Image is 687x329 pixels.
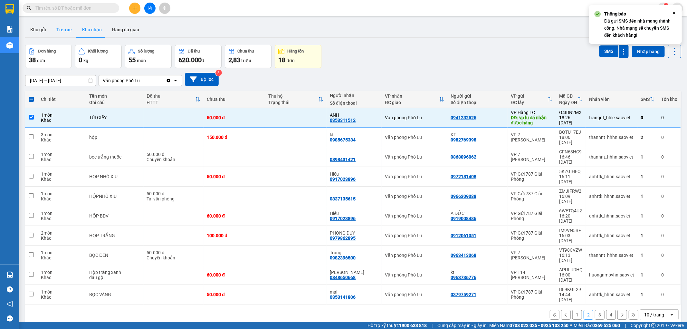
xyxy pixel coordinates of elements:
div: Văn phòng Phố Lu [385,135,444,140]
div: ZMJIFRW2 [559,189,583,194]
button: file-add [144,3,156,14]
div: 0 [661,233,677,238]
div: Văn phòng Phố Lu [103,77,140,84]
div: Khác [41,196,83,201]
strong: 1900 633 818 [399,323,427,328]
span: | [432,322,433,329]
div: Đã thu [188,49,200,53]
span: 0 [79,56,82,64]
div: 1 món [41,171,83,177]
button: Trên xe [51,22,77,37]
div: 0 [661,135,677,140]
svg: open [669,312,674,317]
div: 1 [641,174,655,179]
div: 10 / trang [644,312,664,318]
div: Trung [330,250,378,255]
div: 18:06 [DATE] [559,135,583,145]
div: 16:11 [DATE] [559,174,583,184]
div: 2 [641,135,655,140]
span: | [625,322,626,329]
strong: 0369 525 060 [592,323,620,328]
div: Khác [41,255,83,260]
div: 0 [661,292,677,297]
div: 1 món [41,270,83,275]
div: 0 [661,194,677,199]
span: search [27,6,31,10]
div: Tuấn Nguyệt [330,270,378,275]
div: 16:20 [DATE] [559,213,583,224]
div: Chưa thu [238,49,254,53]
input: Tìm tên, số ĐT hoặc mã đơn [35,5,111,12]
div: 0912061051 [451,233,476,238]
div: 1 món [41,289,83,295]
div: 16:13 [DATE] [559,253,583,263]
div: ĐC lấy [511,100,548,105]
div: Chuyển khoản [147,255,201,260]
div: APULUDHQ [559,267,583,272]
div: 50.000 đ [207,115,262,120]
span: đơn [287,58,295,63]
span: 55 [129,56,136,64]
div: Chuyển khoản [147,157,201,162]
button: caret-down [672,3,683,14]
div: VP 114 [PERSON_NAME] [511,270,553,280]
sup: 1 [664,3,668,7]
div: 1 món [41,250,83,255]
th: Toggle SortBy [144,91,204,108]
div: 1 [641,194,655,199]
div: Đã gửi SMS đến nhà mạng thành công. Nhà mạng sẽ chuyển SMS đến khách hàng! [604,10,672,39]
span: Hỗ trợ kỹ thuật: [367,322,427,329]
span: 2,83 [228,56,240,64]
div: Khác [41,177,83,182]
div: Khác [41,137,83,142]
div: 1 món [41,191,83,196]
input: Select a date range. [25,75,96,86]
strong: Thông báo [604,11,626,16]
span: đơn [37,58,45,63]
div: Tồn kho [661,97,677,102]
div: 1 [641,292,655,297]
div: 16:00 [DATE] [559,272,583,283]
span: question-circle [7,286,13,293]
div: Văn phòng Phố Lu [385,233,444,238]
span: Miền Nam [489,322,568,329]
div: 1 món [41,152,83,157]
span: đ [202,58,204,63]
div: 0848650668 [330,275,356,280]
div: VP 7 [PERSON_NAME] [511,152,553,162]
svg: Clear value [166,78,171,83]
div: HTTT [147,100,196,105]
div: Văn phòng Phố Lu [385,154,444,160]
div: DĐ: vp lu đã nhận được hàng [511,115,553,125]
div: 0 [661,213,677,218]
div: VP Gửi 787 Giải Phóng [511,191,553,201]
svg: open [173,78,178,83]
div: 1 [641,272,655,277]
div: 0985675334 [330,137,356,142]
div: 0 [661,272,677,277]
span: aim [162,6,167,10]
th: Toggle SortBy [508,91,556,108]
img: warehouse-icon [6,272,13,278]
div: 0353141806 [330,295,356,300]
span: kg [83,58,88,63]
div: Số lượng [138,49,154,53]
div: mai [330,289,378,295]
button: 2 [584,310,593,320]
span: notification [7,301,13,307]
span: 38 [29,56,36,64]
div: Đơn hàng [38,49,56,53]
div: 0 [661,253,677,258]
div: Khác [41,295,83,300]
button: plus [129,3,140,14]
button: 3 [595,310,605,320]
div: huongnmbvhn.saoviet [589,272,634,277]
div: Ghi chú [89,100,140,105]
div: 0 [661,174,677,179]
button: Đơn hàng38đơn [25,45,72,68]
div: Văn phòng Phố Lu [385,194,444,199]
div: 16:46 [DATE] [559,154,583,165]
div: 0966309088 [451,194,476,199]
div: 60.000 đ [207,272,262,277]
div: Hàng tồn [288,49,304,53]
